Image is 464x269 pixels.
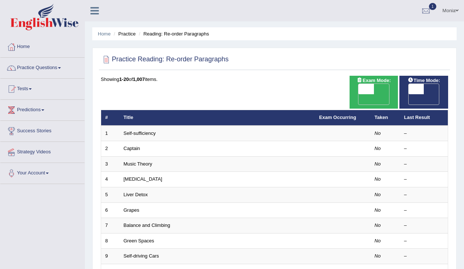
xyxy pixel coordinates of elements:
td: 4 [101,172,120,187]
th: # [101,110,120,126]
em: No [375,222,381,228]
div: – [404,253,444,260]
th: Title [120,110,315,126]
a: Tests [0,79,85,97]
td: 7 [101,218,120,234]
em: No [375,192,381,197]
a: Practice Questions [0,58,85,76]
em: No [375,238,381,244]
td: 6 [101,202,120,218]
em: No [375,253,381,259]
div: – [404,130,444,137]
th: Last Result [400,110,448,126]
td: 1 [101,126,120,141]
b: 1-20 [119,76,129,82]
li: Practice [112,30,135,37]
a: Strategy Videos [0,142,85,160]
a: Music Theory [124,161,152,167]
div: – [404,176,444,183]
span: 1 [429,3,436,10]
a: Grapes [124,207,140,213]
a: Self-sufficiency [124,130,156,136]
div: Showing of items. [101,76,448,83]
a: Balance and Climbing [124,222,170,228]
em: No [375,130,381,136]
span: Time Mode: [405,76,443,84]
div: – [404,238,444,245]
td: 2 [101,141,120,157]
td: 5 [101,187,120,203]
a: Exam Occurring [319,115,356,120]
a: Home [98,31,111,37]
em: No [375,176,381,182]
a: Predictions [0,100,85,118]
a: Captain [124,146,140,151]
th: Taken [371,110,400,126]
div: Show exams occurring in exams [350,76,398,109]
a: Liver Detox [124,192,148,197]
a: Your Account [0,163,85,181]
div: – [404,145,444,152]
em: No [375,146,381,151]
span: Exam Mode: [354,76,393,84]
div: – [404,191,444,198]
div: – [404,222,444,229]
li: Reading: Re-order Paragraphs [137,30,209,37]
div: – [404,207,444,214]
div: – [404,161,444,168]
a: Home [0,37,85,55]
a: [MEDICAL_DATA] [124,176,162,182]
td: 8 [101,233,120,249]
em: No [375,161,381,167]
a: Success Stories [0,121,85,139]
td: 3 [101,156,120,172]
a: Green Spaces [124,238,154,244]
td: 9 [101,249,120,264]
h2: Practice Reading: Re-order Paragraphs [101,54,228,65]
b: 1,007 [133,76,145,82]
a: Self-driving Cars [124,253,159,259]
em: No [375,207,381,213]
